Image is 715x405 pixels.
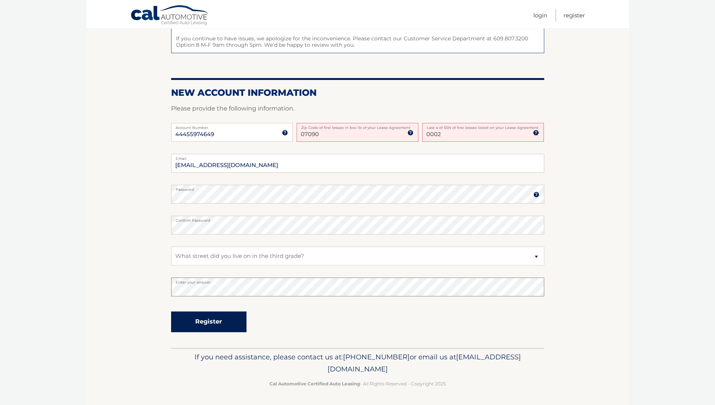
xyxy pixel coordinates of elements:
input: SSN or EIN (last 4 digits only) [422,123,544,142]
a: Cal Automotive [130,5,210,27]
label: Zip Code of first lessee in box 1b of your Lease Agreement [297,123,418,129]
label: Email [171,154,544,160]
img: tooltip.svg [407,130,413,136]
a: Register [563,9,585,21]
label: Enter your answer [171,278,544,284]
span: [PHONE_NUMBER] [343,353,410,361]
img: tooltip.svg [533,130,539,136]
input: Email [171,154,544,173]
p: Please provide the following information. [171,103,544,114]
h2: New Account Information [171,87,544,98]
strong: SSN or EIN: [176,22,207,29]
label: Password [171,185,544,191]
p: If you need assistance, please contact us at: or email us at [176,351,539,375]
img: tooltip.svg [533,192,539,198]
a: Login [533,9,547,21]
input: Account Number [171,123,293,142]
button: Register [171,311,246,332]
img: tooltip.svg [282,130,288,136]
label: Account Number [171,123,293,129]
input: Zip Code [297,123,418,142]
label: Last 4 of SSN of first lessee listed on your Lease Agreement [422,123,544,129]
strong: Cal Automotive Certified Auto Leasing [269,381,360,387]
p: - All Rights Reserved - Copyright 2025 [176,380,539,388]
label: Confirm Password [171,216,544,222]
